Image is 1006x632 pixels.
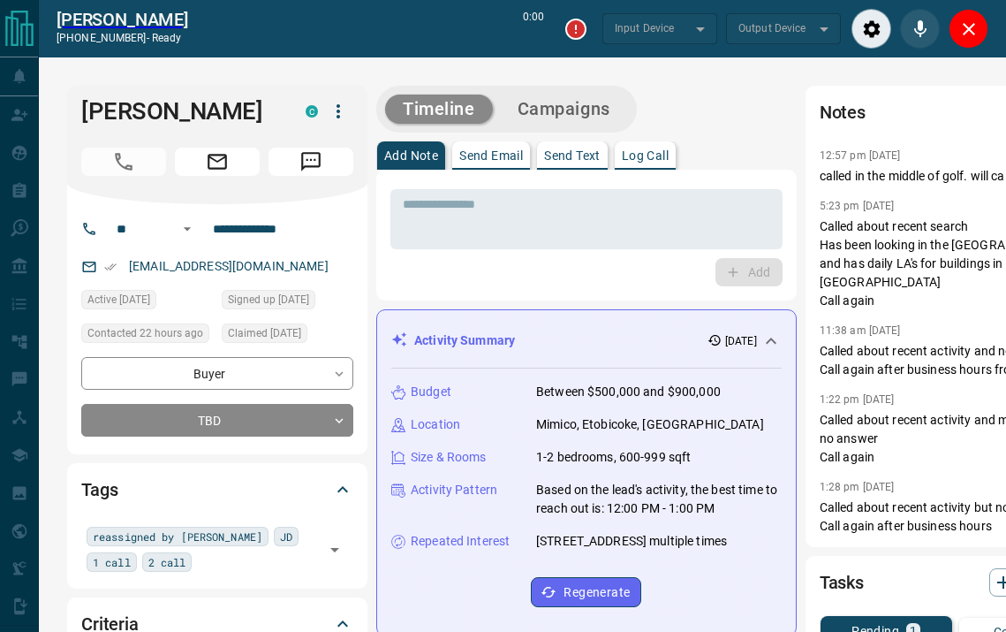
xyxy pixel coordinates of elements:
div: TBD [81,404,353,437]
p: [STREET_ADDRESS] multiple times [536,532,727,551]
span: Active [DATE] [87,291,150,308]
svg: Email Verified [104,261,117,273]
span: Claimed [DATE] [228,324,301,342]
p: 11:38 am [DATE] [820,324,901,337]
div: Close [949,9,988,49]
button: Open [322,537,347,562]
div: Buyer [81,357,353,390]
p: 1:28 pm [DATE] [820,481,895,493]
p: Location [411,415,460,434]
p: Send Text [544,149,601,162]
h2: Tasks [820,568,864,597]
h2: Notes [820,98,866,126]
button: Open [177,218,198,240]
p: 12:57 pm [DATE] [820,149,901,162]
div: condos.ca [306,105,318,118]
p: Mimico, Etobicoke, [GEOGRAPHIC_DATA] [536,415,764,434]
div: Audio Settings [851,9,891,49]
p: Activity Pattern [411,481,497,499]
p: 1-2 bedrooms, 600-999 sqft [536,448,691,467]
p: 5:23 pm [DATE] [820,200,895,212]
span: Message [269,148,353,176]
h2: Tags [81,476,117,504]
p: 1:22 pm [DATE] [820,393,895,406]
p: Budget [411,383,451,401]
div: Tags [81,468,353,511]
p: Between $500,000 and $900,000 [536,383,721,401]
a: [EMAIL_ADDRESS][DOMAIN_NAME] [129,259,329,273]
span: Email [175,148,260,176]
div: Sat Jul 26 2025 [81,290,213,315]
p: Log Call [622,149,669,162]
span: Signed up [DATE] [228,291,309,308]
span: Contacted 22 hours ago [87,324,203,342]
span: 2 call [148,553,186,571]
span: 1 call [93,553,131,571]
p: Send Email [459,149,523,162]
div: Sun Apr 08 2018 [222,290,353,315]
span: reassigned by [PERSON_NAME] [93,528,262,545]
div: Activity Summary[DATE] [391,324,782,357]
p: [DATE] [725,333,757,349]
button: Timeline [385,95,493,124]
p: [PHONE_NUMBER] - [57,30,188,46]
div: Thu Jul 24 2025 [222,324,353,348]
p: Activity Summary [414,331,515,350]
button: Campaigns [500,95,628,124]
p: Repeated Interest [411,532,510,551]
p: Add Note [384,149,438,162]
p: 0:00 [523,9,544,49]
p: Size & Rooms [411,448,487,467]
div: Mute [900,9,940,49]
div: Wed Aug 13 2025 [81,324,213,348]
span: Call [81,148,166,176]
span: ready [152,32,182,44]
a: [PERSON_NAME] [57,9,188,30]
span: JD [280,528,292,545]
p: Based on the lead's activity, the best time to reach out is: 12:00 PM - 1:00 PM [536,481,782,518]
h1: [PERSON_NAME] [81,97,279,126]
button: Regenerate [531,577,641,607]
